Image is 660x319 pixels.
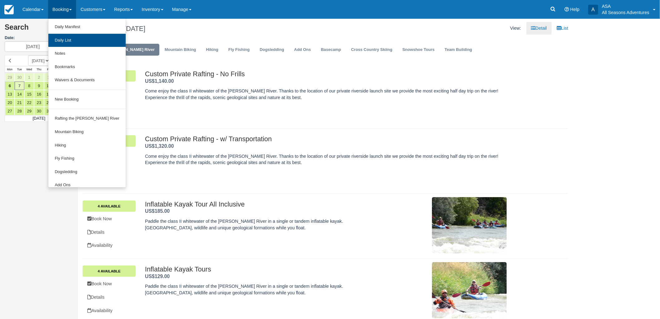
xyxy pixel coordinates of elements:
img: M20-1 [432,262,507,318]
a: 30 [34,107,44,115]
a: 13 [5,90,15,98]
a: 30 [15,73,24,82]
strong: Price: US$185 [145,208,170,214]
img: M89-1 [432,197,507,253]
a: Availability [83,304,136,317]
li: View: [506,22,526,35]
p: Paddle the class II whitewater of the [PERSON_NAME] River in a single or tandem inflatable kayak.... [145,283,386,296]
a: Mountain Biking [48,125,125,139]
a: New Booking [48,93,125,106]
a: Detail [527,22,552,35]
p: Come enjoy the class II whitewater of the [PERSON_NAME] River. Thanks to the location of our priv... [145,153,507,166]
a: Details [83,226,136,239]
th: Fri [44,66,54,73]
a: List [552,22,573,35]
strong: Price: US$129 [145,274,170,279]
a: Availability [83,239,136,252]
a: 29 [24,107,34,115]
a: Cross Country Skiing [347,44,397,56]
a: 10 [44,82,54,90]
th: Wed [24,66,34,73]
h1: New Booking: [83,25,321,32]
a: Daily List [48,34,125,47]
h2: Custom Private Rafting - No Frills [145,70,507,78]
a: Dogsledding [255,44,289,56]
a: Snowshoe Tours [398,44,439,56]
a: Details [83,291,136,304]
a: Book Now [83,277,136,290]
a: 15 [24,90,34,98]
p: Paddle the class II whitewater of the [PERSON_NAME] River in a single or tandem inflatable kayak.... [145,218,386,231]
a: 16 [34,90,44,98]
a: 23 [34,98,44,107]
a: 7 [15,82,24,90]
a: 4 Available [83,201,136,212]
a: Notes [48,47,125,60]
a: 8 [24,82,34,90]
span: Help [570,7,580,12]
h2: Search [5,23,73,35]
a: Hiking [48,139,125,152]
h2: Inflatable Kayak Tours [145,266,386,273]
span: US$1,140.00 [145,78,174,84]
a: 14 [15,90,24,98]
td: [DATE] [5,116,73,122]
a: 6 [5,82,15,90]
a: Fly Fishing [48,152,125,165]
strong: Price: US$1,140 [145,78,174,84]
a: 2 [34,73,44,82]
h2: Custom Private Rafting - w/ Transportation [145,135,507,143]
a: Team Building [440,44,477,56]
a: Daily Manifest [48,20,125,34]
span: US$185.00 [145,208,170,214]
strong: Price: US$1,320 [145,143,174,149]
a: Rafting the [PERSON_NAME] River [48,112,125,125]
a: 3 [44,73,54,82]
a: 24 [44,98,54,107]
a: 31 [44,107,54,115]
p: ASA [602,3,649,9]
a: 4 Available [83,266,136,277]
th: Thu [34,66,44,73]
a: Add Ons [48,178,125,192]
a: Fly Fishing [224,44,254,56]
i: Help [565,7,569,12]
a: Bookmarks [48,60,125,74]
a: 22 [24,98,34,107]
a: 27 [5,107,15,115]
th: Mon [5,66,15,73]
a: 21 [15,98,24,107]
a: Add Ons [289,44,316,56]
a: 17 [44,90,54,98]
a: 29 [5,73,15,82]
a: Waivers & Documents [48,73,125,87]
p: Come enjoy the class II whitewater of the [PERSON_NAME] River. Thanks to the location of our priv... [145,88,507,101]
a: 9 [34,82,44,90]
p: All Seasons Adventures [602,9,649,16]
a: Book Now [83,212,136,225]
th: Tue [15,66,24,73]
a: 20 [5,98,15,107]
ul: Booking [48,19,126,187]
a: Dogsledding [48,165,125,179]
label: Date: [5,35,73,41]
a: Mountain Biking [160,44,201,56]
img: checkfront-main-nav-mini-logo.png [4,5,14,14]
a: 1 [24,73,34,82]
a: 28 [15,107,24,115]
a: Hiking [201,44,223,56]
div: A [588,5,598,15]
span: US$1,320.00 [145,143,174,149]
span: US$129.00 [145,274,170,279]
span: [DATE] [124,25,145,32]
a: Basecamp [316,44,346,56]
h2: Inflatable Kayak Tour All Inclusive [145,201,386,208]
